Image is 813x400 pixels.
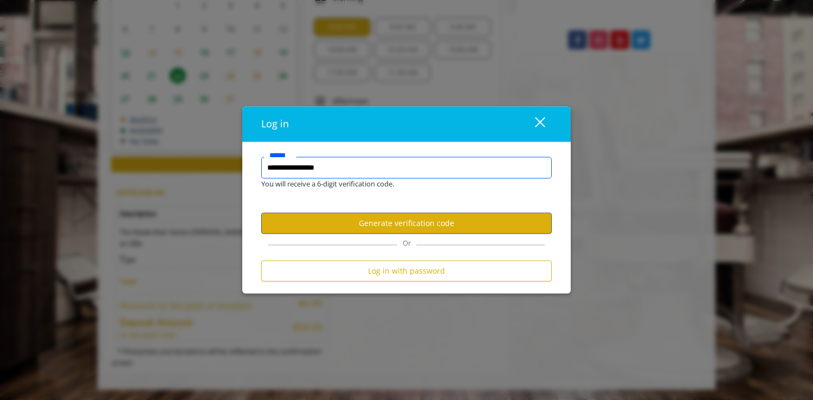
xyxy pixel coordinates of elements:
span: Or [397,238,416,248]
div: close dialog [522,116,544,132]
span: Log in [261,118,289,131]
button: close dialog [515,113,552,136]
button: Generate verification code [261,213,552,234]
div: You will receive a 6-digit verification code. [253,179,544,190]
button: Log in with password [261,261,552,282]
